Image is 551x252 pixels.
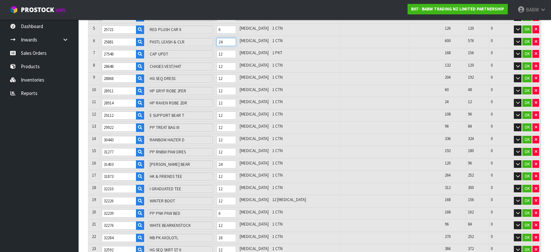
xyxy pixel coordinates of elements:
[240,221,269,227] span: [MEDICAL_DATA]
[491,25,493,31] span: 0
[491,74,493,80] span: 0
[468,87,472,92] span: 48
[92,148,96,153] span: 15
[272,209,283,215] span: 1 CTN
[272,87,283,92] span: 1 CTN
[491,246,493,251] span: 0
[216,50,236,58] input: Qty Ordered
[148,148,213,156] input: Name
[148,50,213,58] input: Name
[92,123,96,129] span: 13
[491,197,493,202] span: 0
[522,209,531,217] button: OK
[468,185,474,190] span: 300
[522,221,531,229] button: OK
[216,99,236,107] input: Qty Ordered
[445,87,449,92] span: 60
[216,25,236,34] input: Qty Ordered
[468,221,472,227] span: 84
[445,50,451,55] span: 168
[272,246,283,251] span: 1 CTN
[216,160,236,168] input: Qty Ordered
[522,62,531,70] button: OK
[216,87,236,95] input: Qty Ordered
[102,160,136,168] input: Code
[148,25,213,34] input: Name
[468,25,474,31] span: 120
[445,234,451,239] span: 270
[445,197,451,202] span: 168
[272,160,283,166] span: 1 CTN
[102,197,136,205] input: Code
[468,197,474,202] span: 156
[216,62,236,71] input: Qty Ordered
[92,136,96,141] span: 14
[102,50,136,58] input: Code
[240,25,269,31] span: [MEDICAL_DATA]
[102,221,136,229] input: Code
[216,172,236,181] input: Qty Ordered
[216,197,236,205] input: Qty Ordered
[445,160,451,166] span: 120
[92,160,96,166] span: 16
[92,172,96,178] span: 17
[445,74,451,80] span: 204
[522,234,531,242] button: OK
[102,74,136,83] input: Code
[216,148,236,156] input: Qty Ordered
[491,111,493,117] span: 0
[102,185,136,193] input: Code
[468,38,474,43] span: 576
[21,6,54,14] span: ProStock
[522,38,531,46] button: OK
[491,62,493,68] span: 0
[240,172,269,178] span: [MEDICAL_DATA]
[445,38,451,43] span: 600
[102,123,136,132] input: Code
[468,160,472,166] span: 96
[272,25,283,31] span: 1 CTN
[468,136,474,141] span: 324
[10,6,18,14] img: cube-alt.png
[272,185,283,190] span: 1 CTN
[216,136,236,144] input: Qty Ordered
[240,111,269,117] span: [MEDICAL_DATA]
[445,111,451,117] span: 108
[526,7,539,13] span: BABW
[148,185,213,193] input: Name
[468,234,474,239] span: 252
[491,172,493,178] span: 0
[216,209,236,217] input: Qty Ordered
[92,221,96,227] span: 21
[491,136,493,141] span: 0
[491,209,493,215] span: 0
[491,160,493,166] span: 0
[468,74,474,80] span: 192
[102,234,136,242] input: Code
[272,99,283,104] span: 1 CTN
[240,197,269,202] span: [MEDICAL_DATA]
[491,185,493,190] span: 0
[216,123,236,132] input: Qty Ordered
[445,25,451,31] span: 126
[522,25,531,33] button: OK
[491,87,493,92] span: 0
[272,74,283,80] span: 1 CTN
[272,172,283,178] span: 1 CTN
[522,197,531,205] button: OK
[240,160,269,166] span: [MEDICAL_DATA]
[148,234,213,242] input: Name
[491,38,493,43] span: 0
[148,221,213,229] input: Name
[102,136,136,144] input: Code
[102,172,136,181] input: Code
[491,99,493,104] span: 0
[272,148,283,153] span: 1 CTN
[102,87,136,95] input: Code
[240,136,269,141] span: [MEDICAL_DATA]
[468,62,474,68] span: 120
[445,123,449,129] span: 96
[491,123,493,129] span: 0
[240,74,269,80] span: [MEDICAL_DATA]
[148,123,213,132] input: Name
